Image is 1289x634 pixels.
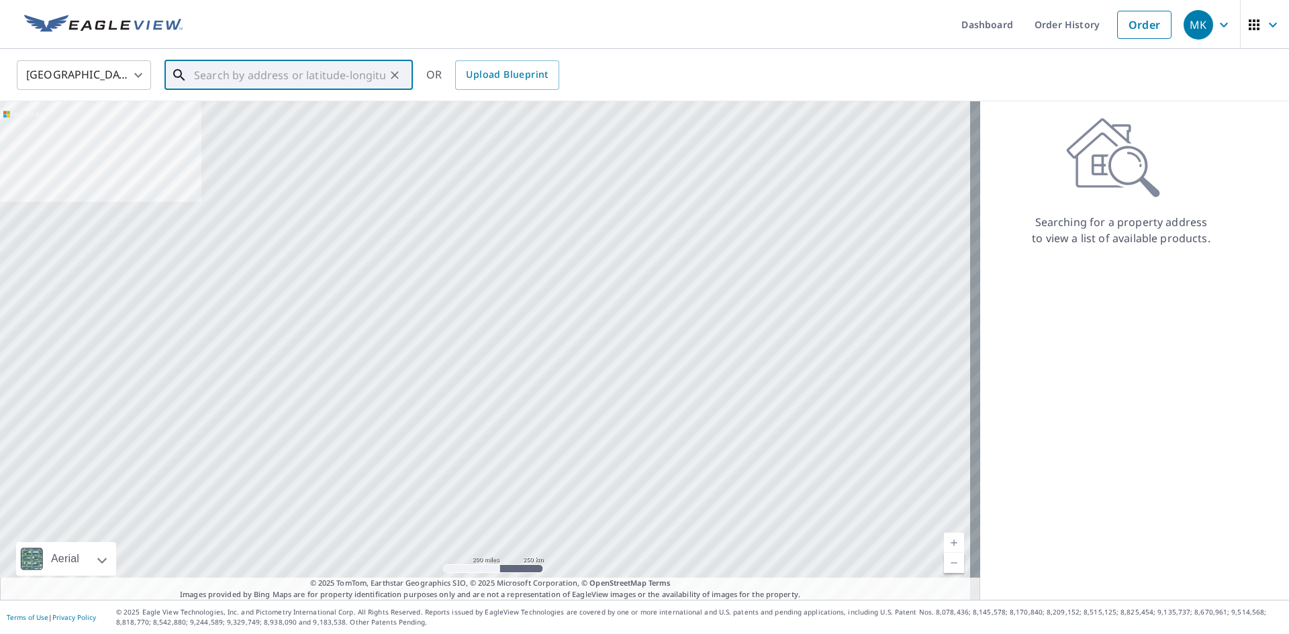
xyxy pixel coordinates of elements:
div: [GEOGRAPHIC_DATA] [17,56,151,94]
span: © 2025 TomTom, Earthstar Geographics SIO, © 2025 Microsoft Corporation, © [310,578,671,589]
p: © 2025 Eagle View Technologies, Inc. and Pictometry International Corp. All Rights Reserved. Repo... [116,607,1282,627]
a: Current Level 5, Zoom In [944,533,964,553]
a: Terms [649,578,671,588]
a: Upload Blueprint [455,60,559,90]
p: | [7,613,96,621]
div: MK [1184,10,1213,40]
input: Search by address or latitude-longitude [194,56,385,94]
div: Aerial [16,542,116,576]
img: EV Logo [24,15,183,35]
a: Privacy Policy [52,613,96,622]
button: Clear [385,66,404,85]
p: Searching for a property address to view a list of available products. [1031,214,1211,246]
a: Current Level 5, Zoom Out [944,553,964,573]
div: Aerial [47,542,83,576]
a: OpenStreetMap [589,578,646,588]
div: OR [426,60,559,90]
a: Order [1117,11,1172,39]
span: Upload Blueprint [466,66,548,83]
a: Terms of Use [7,613,48,622]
